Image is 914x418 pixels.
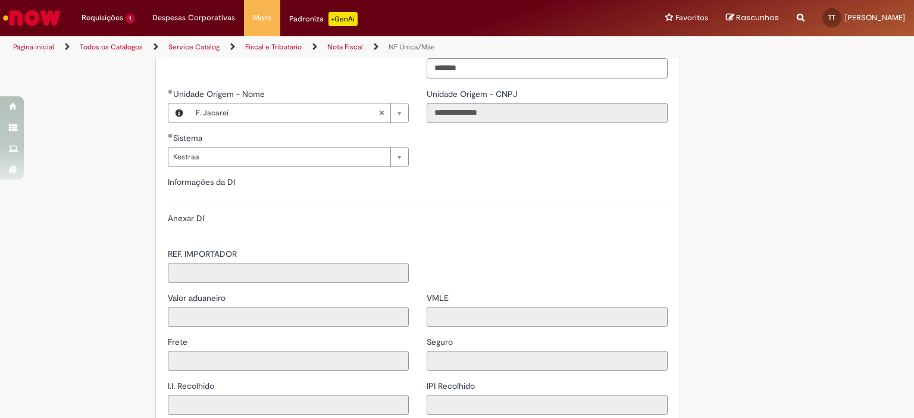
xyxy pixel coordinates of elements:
[245,42,302,52] a: Fiscal e Tributário
[373,103,390,122] abbr: Limpar campo Unidade Origem - Nome
[168,381,217,391] span: Somente leitura - I.I. Recolhido
[168,263,409,283] input: REF. IMPORTADOR
[427,307,668,327] input: VMLE
[427,89,519,99] span: Somente leitura - Unidade Origem - CNPJ
[168,395,409,415] input: I.I. Recolhido
[327,42,363,52] a: Nota Fiscal
[152,12,235,24] span: Despesas Corporativas
[80,42,143,52] a: Todos os Catálogos
[675,12,708,24] span: Favoritos
[289,12,358,26] div: Padroniza
[389,42,435,52] a: NF Única/Mãe
[168,133,173,138] span: Obrigatório Preenchido
[828,14,835,21] span: TT
[9,36,600,58] ul: Trilhas de página
[168,307,409,327] input: Valor aduaneiro
[328,12,358,26] p: +GenAi
[190,103,408,122] a: F. JacareíLimpar campo Unidade Origem - Nome
[82,12,123,24] span: Requisições
[173,133,205,143] span: Sistema
[13,42,54,52] a: Página inicial
[427,381,477,391] span: Somente leitura - IPI Recolhido
[168,249,239,259] span: Somente leitura - REF. IMPORTADOR
[196,103,378,122] span: F. Jacareí
[168,213,206,224] span: Anexar DI
[173,147,384,166] span: Kestraa
[427,103,668,123] input: Unidade Origem - CNPJ
[427,337,455,347] span: Somente leitura - Seguro
[168,293,228,303] span: Somente leitura - Valor aduaneiro
[1,6,62,30] img: ServiceNow
[253,12,271,24] span: More
[168,42,220,52] a: Service Catalog
[173,89,267,99] span: Necessários - Unidade Origem - Nome
[168,103,190,122] button: Unidade Origem - Nome, Visualizar este registro F. Jacareí
[168,337,190,347] span: Somente leitura - Frete
[427,293,451,303] span: Somente leitura - VMLE
[845,12,905,23] span: [PERSON_NAME]
[726,12,779,24] a: Rascunhos
[126,14,134,24] span: 1
[168,351,409,371] input: Frete
[427,395,668,415] input: IPI Recolhido
[168,89,173,94] span: Obrigatório Preenchido
[427,351,668,371] input: Seguro
[736,12,779,23] span: Rascunhos
[427,58,668,78] input: Placa Carreta
[168,177,235,187] label: Informações da DI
